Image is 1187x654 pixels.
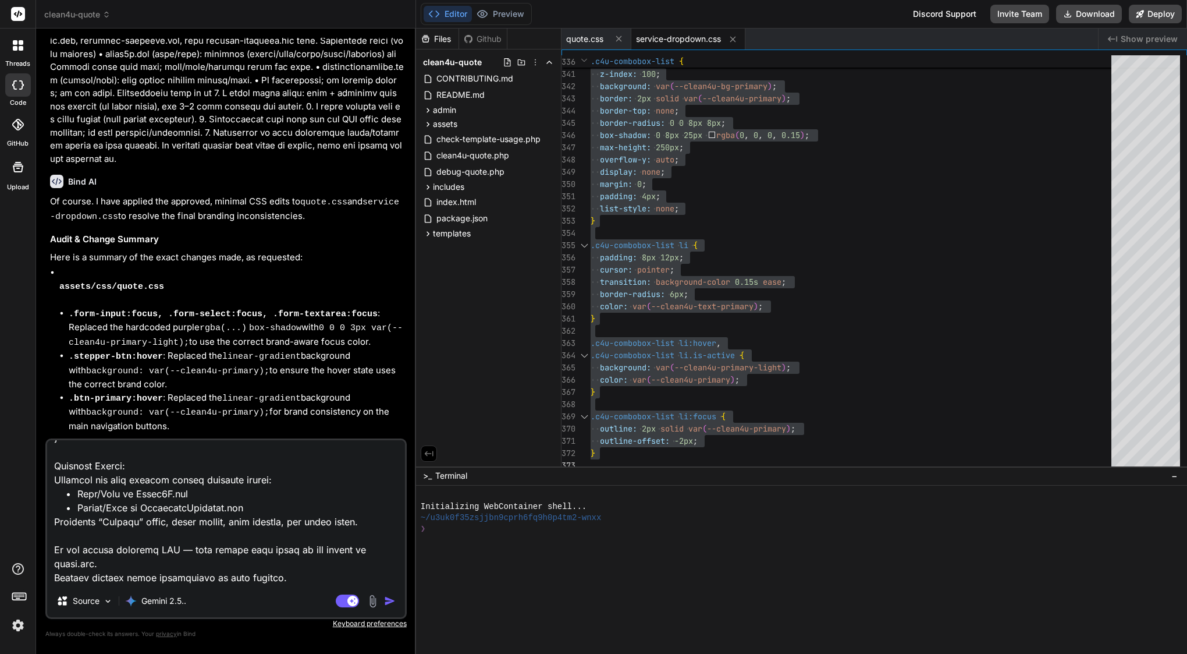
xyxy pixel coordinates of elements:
[561,459,575,472] div: 373
[990,5,1049,23] button: Invite Team
[591,240,674,250] span: .c4u-combobox-list
[7,139,29,149] label: GitHub
[754,130,758,140] span: 0
[69,309,378,319] code: .form-input:focus, .form-select:focus, .form-textarea:focus
[433,104,456,116] span: admin
[600,130,651,140] span: box-shadow:
[791,423,795,434] span: ;
[69,394,163,404] code: .btn-primary:hover
[656,203,674,214] span: none
[642,252,656,263] span: 8px
[577,411,592,423] div: Click to collapse the range.
[740,350,744,360] span: {
[600,436,670,446] span: outline-offset:
[600,289,665,299] span: border-radius:
[679,411,716,422] span: li:focus
[642,179,646,189] span: ;
[684,93,698,104] span: var
[693,436,698,446] span: ;
[600,252,637,263] span: padding:
[670,81,674,91] span: (
[707,118,721,128] span: 8px
[561,435,575,447] div: 371
[665,130,679,140] span: 8px
[435,72,514,86] span: CONTRIBUTING.md
[5,59,30,69] label: threads
[8,616,28,635] img: settings
[561,154,575,166] div: 348
[435,149,510,162] span: clean4u-quote.php
[561,362,575,374] div: 365
[656,93,679,104] span: solid
[740,130,744,140] span: 0
[730,374,735,385] span: )
[561,239,575,252] div: 355
[651,301,754,312] span: --clean4u-text-primary
[656,277,730,287] span: background-color
[141,595,186,607] p: Gemini 2.5..
[670,289,684,299] span: 6px
[646,301,651,312] span: (
[660,167,665,177] span: ;
[591,56,674,66] span: .c4u-combobox-list
[69,352,163,362] code: .stepper-btn:hover
[642,69,656,79] span: 100
[781,93,786,104] span: )
[249,323,301,333] code: box-shadow
[421,524,425,535] span: ❯
[660,252,679,263] span: 12px
[600,362,651,373] span: background:
[561,349,575,362] div: 364
[47,440,405,585] textarea: Lor — ✅ ipsumdolor. Sita CON adipis elits do eius, tempo, inc utlab et dolo ma Aliq EN ad mini ve...
[702,423,707,434] span: (
[656,142,679,153] span: 250px
[763,277,781,287] span: ease
[1129,5,1182,23] button: Deploy
[435,165,506,179] span: debug-quote.php
[561,386,575,398] div: 367
[366,595,379,608] img: attachment
[600,105,651,116] span: border-top:
[69,391,404,433] li: : Replaced the background with for brand consistency on the main navigation buttons.
[656,130,660,140] span: 0
[561,215,575,227] div: 353
[781,362,786,373] span: )
[561,374,575,386] div: 366
[103,596,113,606] img: Pick Models
[561,56,575,68] span: 336
[45,628,407,639] p: Always double-check its answers. Your in Bind
[561,105,575,117] div: 344
[679,350,735,360] span: li.is-active
[684,130,702,140] span: 25px
[433,118,457,130] span: assets
[1169,466,1180,485] button: −
[702,93,781,104] span: --clean4u-primary
[800,130,805,140] span: )
[73,595,99,607] p: Source
[670,362,674,373] span: (
[698,93,702,104] span: (
[805,130,809,140] span: ;
[1171,470,1178,482] span: −
[646,374,651,385] span: (
[786,423,791,434] span: )
[721,411,726,422] span: {
[561,447,575,459] div: 372
[679,142,684,153] span: ;
[679,338,716,348] span: li:hover
[421,501,587,512] span: Initializing WebContainer shell...
[561,325,575,337] div: 362
[50,251,404,264] p: Here is a summary of the exact changes made, as requested:
[222,352,301,362] code: linear-gradient
[561,423,575,435] div: 370
[636,33,721,45] span: service-dropdown.css
[561,227,575,239] div: 354
[772,130,777,140] span: ,
[435,132,542,146] span: check-template-usage.php
[577,239,592,252] div: Click to collapse the range.
[600,423,637,434] span: outline:
[472,6,529,22] button: Preview
[86,366,269,376] code: background: var(--clean4u-primary);
[688,423,702,434] span: var
[767,130,772,140] span: 0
